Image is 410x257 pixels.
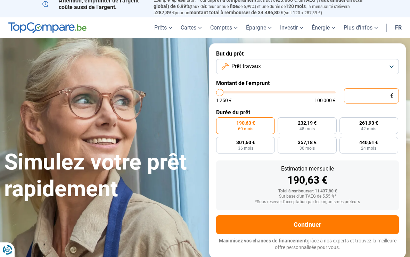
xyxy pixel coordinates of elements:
span: 301,60 € [236,140,255,145]
span: 100 000 € [314,98,336,103]
span: 261,93 € [359,121,378,125]
div: 190,63 € [222,175,393,185]
label: But du prêt [216,50,399,57]
span: 24 mois [361,146,376,150]
a: Plus d'infos [339,17,382,38]
span: 287,39 € [156,10,175,15]
span: € [390,93,393,99]
span: Maximisez vos chances de financement [219,238,307,243]
span: 357,18 € [298,140,317,145]
div: *Sous réserve d'acceptation par les organismes prêteurs [222,200,393,205]
span: 190,63 € [236,121,255,125]
span: 30 mois [300,146,315,150]
span: 120 mois [286,3,306,9]
button: Prêt travaux [216,59,399,74]
span: 1 250 € [216,98,232,103]
span: fixe [230,3,238,9]
button: Continuer [216,215,399,234]
img: TopCompare [8,22,87,33]
a: Épargne [242,17,276,38]
span: 60 mois [238,127,253,131]
div: Estimation mensuelle [222,166,393,172]
span: 232,19 € [298,121,317,125]
a: Énergie [307,17,339,38]
span: montant total à rembourser de 34.486,80 € [189,10,284,15]
span: 48 mois [300,127,315,131]
span: Prêt travaux [231,63,261,70]
a: Prêts [150,17,177,38]
span: 42 mois [361,127,376,131]
p: grâce à nos experts et trouvez la meilleure offre personnalisée pour vous. [216,238,399,251]
h1: Simulez votre prêt rapidement [4,149,201,202]
label: Montant de l'emprunt [216,80,399,86]
span: 440,61 € [359,140,378,145]
div: Sur base d'un TAEG de 5,55 %* [222,194,393,199]
label: Durée du prêt [216,109,399,116]
a: Investir [276,17,307,38]
a: Cartes [177,17,206,38]
a: fr [391,17,406,38]
a: Comptes [206,17,242,38]
div: Total à rembourser: 11 437,80 € [222,189,393,194]
span: 36 mois [238,146,253,150]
